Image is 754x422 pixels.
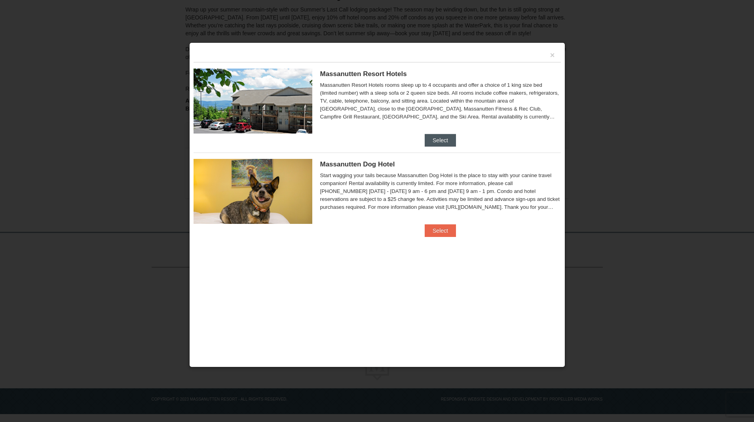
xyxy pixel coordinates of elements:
img: 27428181-5-81c892a3.jpg [194,159,312,224]
div: Massanutten Resort Hotels rooms sleep up to 4 occupants and offer a choice of 1 king size bed (li... [320,81,561,121]
span: Massanutten Dog Hotel [320,160,395,168]
span: Massanutten Resort Hotels [320,70,407,78]
button: Select [425,224,456,237]
img: 19219026-1-e3b4ac8e.jpg [194,69,312,134]
div: Start wagging your tails because Massanutten Dog Hotel is the place to stay with your canine trav... [320,172,561,211]
button: Select [425,134,456,147]
button: × [550,51,555,59]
